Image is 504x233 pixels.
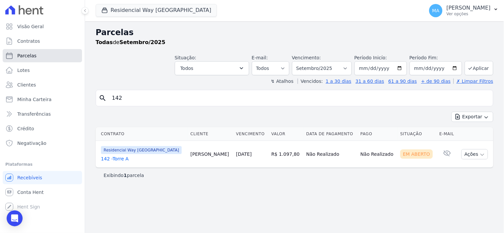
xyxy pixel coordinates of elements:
[298,79,323,84] label: Vencidos:
[175,61,249,75] button: Todos
[17,125,34,132] span: Crédito
[3,20,82,33] a: Visão Geral
[96,127,188,141] th: Contrato
[101,146,182,154] span: Residencial Way [GEOGRAPHIC_DATA]
[465,61,493,75] button: Aplicar
[304,141,358,168] td: Não Realizado
[358,141,398,168] td: Não Realizado
[3,64,82,77] a: Lotes
[452,112,493,122] button: Exportar
[96,4,217,17] button: Residencial Way [GEOGRAPHIC_DATA]
[3,34,82,48] a: Contratos
[175,55,196,60] label: Situação:
[424,1,504,20] button: MA [PERSON_NAME] Ver opções
[17,38,40,44] span: Contratos
[292,55,321,60] label: Vencimento:
[269,127,304,141] th: Valor
[17,140,47,146] span: Negativação
[180,64,193,72] span: Todos
[358,127,398,141] th: Pago
[124,173,127,178] b: 1
[326,79,352,84] a: 1 a 30 dias
[3,93,82,106] a: Minha Carteira
[461,149,488,159] button: Ações
[447,11,491,17] p: Ver opções
[3,137,82,150] a: Negativação
[454,79,493,84] a: ✗ Limpar Filtros
[5,160,79,168] div: Plataformas
[101,155,185,162] a: 142 -Torre A
[355,79,384,84] a: 31 a 60 dias
[17,52,37,59] span: Parcelas
[188,141,233,168] td: [PERSON_NAME]
[432,8,440,13] span: MA
[108,91,490,105] input: Buscar por nome do lote ou do cliente
[17,111,51,117] span: Transferências
[96,39,113,45] strong: Todas
[400,149,433,159] div: Em Aberto
[188,127,233,141] th: Cliente
[17,174,42,181] span: Recebíveis
[17,67,30,74] span: Lotes
[96,27,493,38] h2: Parcelas
[3,171,82,184] a: Recebíveis
[271,79,293,84] label: ↯ Atalhos
[17,96,51,103] span: Minha Carteira
[3,122,82,135] a: Crédito
[252,55,268,60] label: E-mail:
[3,49,82,62] a: Parcelas
[99,94,107,102] i: search
[3,107,82,121] a: Transferências
[410,54,462,61] label: Período Fim:
[388,79,417,84] a: 61 a 90 dias
[17,23,44,30] span: Visão Geral
[104,172,144,179] p: Exibindo parcela
[398,127,437,141] th: Situação
[437,127,458,141] th: E-mail
[234,127,269,141] th: Vencimento
[17,189,44,196] span: Conta Hent
[17,82,36,88] span: Clientes
[304,127,358,141] th: Data de Pagamento
[354,55,387,60] label: Período Inicío:
[96,38,165,46] p: de
[3,78,82,91] a: Clientes
[447,5,491,11] p: [PERSON_NAME]
[236,151,252,157] a: [DATE]
[7,210,23,226] div: Open Intercom Messenger
[421,79,451,84] a: + de 90 dias
[3,186,82,199] a: Conta Hent
[120,39,165,45] strong: Setembro/2025
[269,141,304,168] td: R$ 1.097,80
